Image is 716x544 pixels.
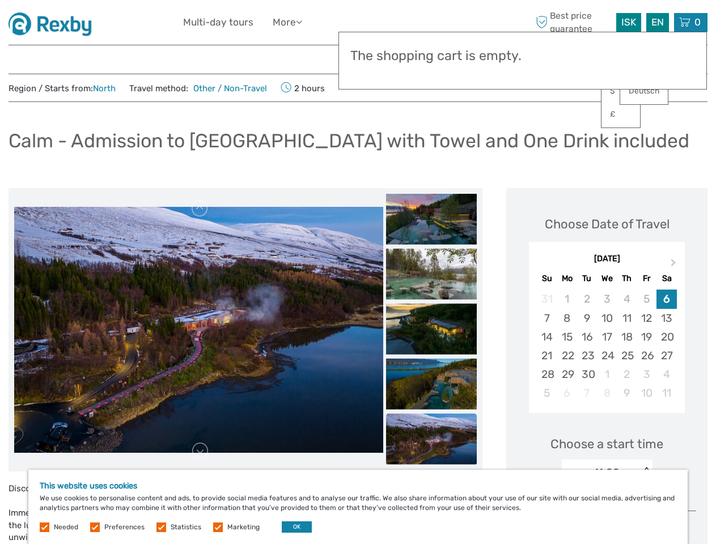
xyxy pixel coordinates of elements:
div: Choose Friday, September 26th, 2025 [637,346,656,365]
label: Statistics [171,522,201,532]
a: Multi-day tours [183,14,253,31]
div: Choose Wednesday, September 17th, 2025 [597,328,617,346]
h3: The shopping cart is empty. [350,48,695,64]
div: Choose Saturday, October 4th, 2025 [656,365,676,384]
div: Not available Monday, October 6th, 2025 [557,384,577,402]
a: More [273,14,302,31]
div: Choose Tuesday, September 23rd, 2025 [577,346,597,365]
img: b3da3ca1c345496f86ffefc6339e8092_slider_thumbnail.jpg [386,359,477,410]
div: Th [617,271,637,286]
div: [DATE] [529,253,685,265]
div: Choose Saturday, September 20th, 2025 [656,328,676,346]
div: Mo [557,271,577,286]
div: Choose Saturday, September 6th, 2025 [656,290,676,308]
div: Choose Wednesday, September 10th, 2025 [597,309,617,328]
div: Choose Thursday, October 2nd, 2025 [617,365,637,384]
div: Choose Tuesday, September 16th, 2025 [577,328,597,346]
div: Choose Monday, September 29th, 2025 [557,365,577,384]
div: EN [646,13,669,32]
a: Deutsch [620,81,668,101]
div: Choose Wednesday, September 24th, 2025 [597,346,617,365]
div: Choose Monday, September 22nd, 2025 [557,346,577,365]
div: Choose Sunday, October 5th, 2025 [537,384,557,402]
label: Preferences [104,522,145,532]
span: Travel method: [129,80,267,96]
img: 5341d56b5db64233b2ab43c1dedda5d4_slider_thumbnail.jpg [386,304,477,355]
div: Su [537,271,557,286]
div: Choose Friday, September 19th, 2025 [637,328,656,346]
div: Sa [656,271,676,286]
div: Not available Thursday, September 4th, 2025 [617,290,637,308]
h5: This website uses cookies [40,481,676,491]
div: Choose Thursday, September 11th, 2025 [617,309,637,328]
div: Choose Wednesday, October 1st, 2025 [597,365,617,384]
div: Tu [577,271,597,286]
div: Not available Tuesday, September 2nd, 2025 [577,290,597,308]
div: month 2025-09 [532,290,681,402]
div: Fr [637,271,656,286]
div: Choose Saturday, September 13th, 2025 [656,309,676,328]
a: $ [601,81,640,101]
img: b5e08a2a541e4868a93f3c3a533cafa8_main_slider.jpg [14,207,383,453]
div: Choose Monday, September 8th, 2025 [557,309,577,328]
div: Choose Tuesday, September 30th, 2025 [577,365,597,384]
span: 0 [693,16,702,28]
img: 1430-dd05a757-d8ed-48de-a814-6052a4ad6914_logo_small.jpg [9,8,100,36]
a: £ [601,104,640,125]
span: 2 hours [281,80,325,96]
div: Choose Friday, October 10th, 2025 [637,384,656,402]
img: bdf24c4ca8154e95b56e470ab56f7162_slider_thumbnail.jpg [386,194,477,245]
span: Choose a start time [550,435,663,453]
div: Choose Sunday, September 7th, 2025 [537,309,557,328]
div: Choose Friday, September 12th, 2025 [637,309,656,328]
label: Marketing [227,522,260,532]
span: Best price guarantee [533,10,613,35]
div: We [597,271,617,286]
div: We use cookies to personalise content and ads, to provide social media features and to analyse ou... [28,470,688,544]
a: North [93,83,116,93]
div: Choose Thursday, October 9th, 2025 [617,384,637,402]
div: Choose Sunday, September 21st, 2025 [537,346,557,365]
div: < > [641,467,651,479]
div: Choose Sunday, September 28th, 2025 [537,365,557,384]
div: Choose Sunday, September 14th, 2025 [537,328,557,346]
label: Needed [54,522,78,532]
h1: Calm - Admission to [GEOGRAPHIC_DATA] with Towel and One Drink included [9,129,689,152]
div: Not available Friday, September 5th, 2025 [637,290,656,308]
span: ISK [621,16,636,28]
div: Choose Tuesday, September 9th, 2025 [577,309,597,328]
div: Not available Wednesday, September 3rd, 2025 [597,290,617,308]
div: Choose Saturday, September 27th, 2025 [656,346,676,365]
div: Choose Saturday, October 11th, 2025 [656,384,676,402]
div: Not available Wednesday, October 8th, 2025 [597,384,617,402]
button: Open LiveChat chat widget [130,18,144,31]
p: We're away right now. Please check back later! [16,20,128,29]
div: Choose Friday, October 3rd, 2025 [637,365,656,384]
div: 11:00 [594,465,620,480]
div: Not available Sunday, August 31st, 2025 [537,290,557,308]
a: Other / Non-Travel [188,83,267,93]
img: b5e08a2a541e4868a93f3c3a533cafa8_slider_thumbnail.jpg [386,414,477,465]
div: Choose Monday, September 15th, 2025 [557,328,577,346]
button: OK [282,521,312,533]
div: Choose Date of Travel [545,215,670,233]
img: c07a96c8e6084211ad37c5803d6ae99f_slider_thumbnail.jpg [386,249,477,300]
div: Not available Tuesday, October 7th, 2025 [577,384,597,402]
div: Choose Thursday, September 25th, 2025 [617,346,637,365]
span: Region / Starts from: [9,83,116,95]
button: Next Month [666,256,684,274]
div: Not available Monday, September 1st, 2025 [557,290,577,308]
div: Choose Thursday, September 18th, 2025 [617,328,637,346]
